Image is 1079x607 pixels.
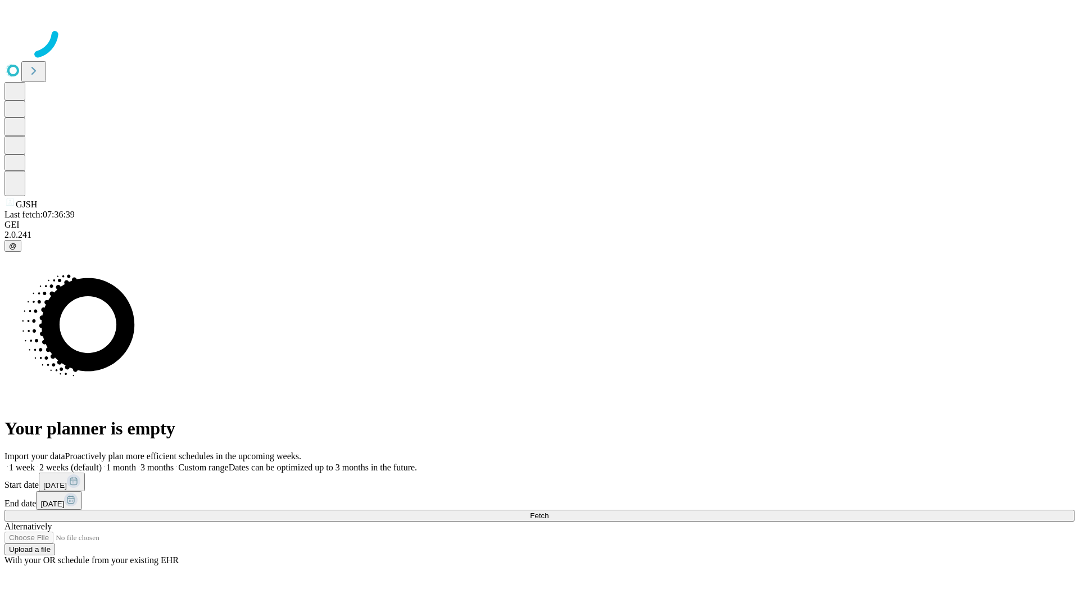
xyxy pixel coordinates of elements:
[530,511,548,520] span: Fetch
[39,473,85,491] button: [DATE]
[106,463,136,472] span: 1 month
[40,500,64,508] span: [DATE]
[4,555,179,565] span: With your OR schedule from your existing EHR
[4,220,1075,230] div: GEI
[4,522,52,531] span: Alternatively
[4,240,21,252] button: @
[4,473,1075,491] div: Start date
[4,543,55,555] button: Upload a file
[9,463,35,472] span: 1 week
[4,491,1075,510] div: End date
[4,451,65,461] span: Import your data
[39,463,102,472] span: 2 weeks (default)
[4,510,1075,522] button: Fetch
[140,463,174,472] span: 3 months
[9,242,17,250] span: @
[36,491,82,510] button: [DATE]
[43,481,67,490] span: [DATE]
[16,200,37,209] span: GJSH
[65,451,301,461] span: Proactively plan more efficient schedules in the upcoming weeks.
[178,463,228,472] span: Custom range
[229,463,417,472] span: Dates can be optimized up to 3 months in the future.
[4,230,1075,240] div: 2.0.241
[4,210,75,219] span: Last fetch: 07:36:39
[4,418,1075,439] h1: Your planner is empty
